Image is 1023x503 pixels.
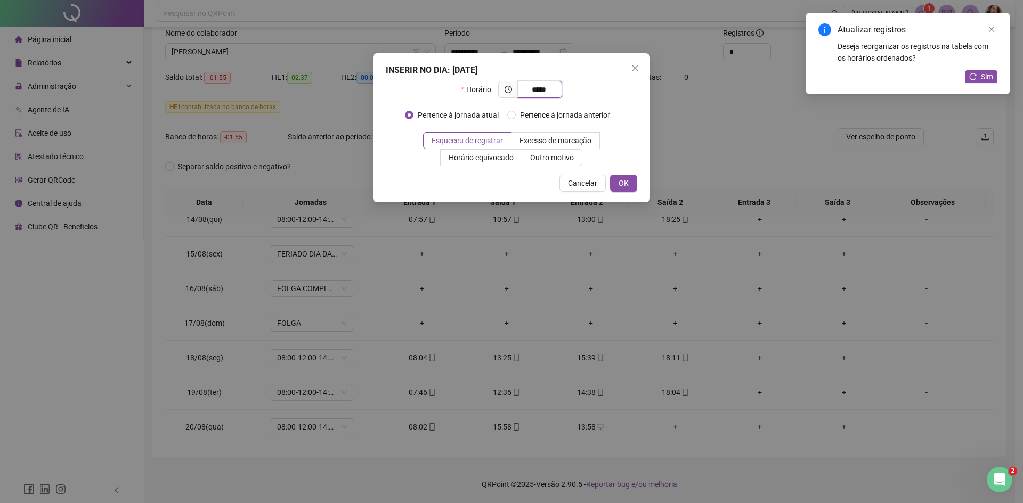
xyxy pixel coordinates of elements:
span: info-circle [818,23,831,36]
span: Pertence à jornada atual [413,109,503,121]
div: Deseja reorganizar os registros na tabela com os horários ordenados? [838,40,997,64]
span: Outro motivo [530,153,574,162]
button: OK [610,175,637,192]
div: INSERIR NO DIA : [DATE] [386,64,637,77]
button: Sim [965,70,997,83]
span: Sim [981,71,993,83]
button: Close [627,60,644,77]
div: Atualizar registros [838,23,997,36]
span: Pertence à jornada anterior [516,109,614,121]
span: clock-circle [505,86,512,93]
span: close [988,26,995,33]
span: close [631,64,639,72]
span: 2 [1009,467,1017,475]
label: Horário [461,81,498,98]
span: Excesso de marcação [519,136,591,145]
span: Esqueceu de registrar [432,136,503,145]
span: Horário equivocado [449,153,514,162]
span: OK [619,177,629,189]
a: Close [986,23,997,35]
span: reload [969,73,977,80]
span: Cancelar [568,177,597,189]
iframe: Intercom live chat [987,467,1012,492]
button: Cancelar [559,175,606,192]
